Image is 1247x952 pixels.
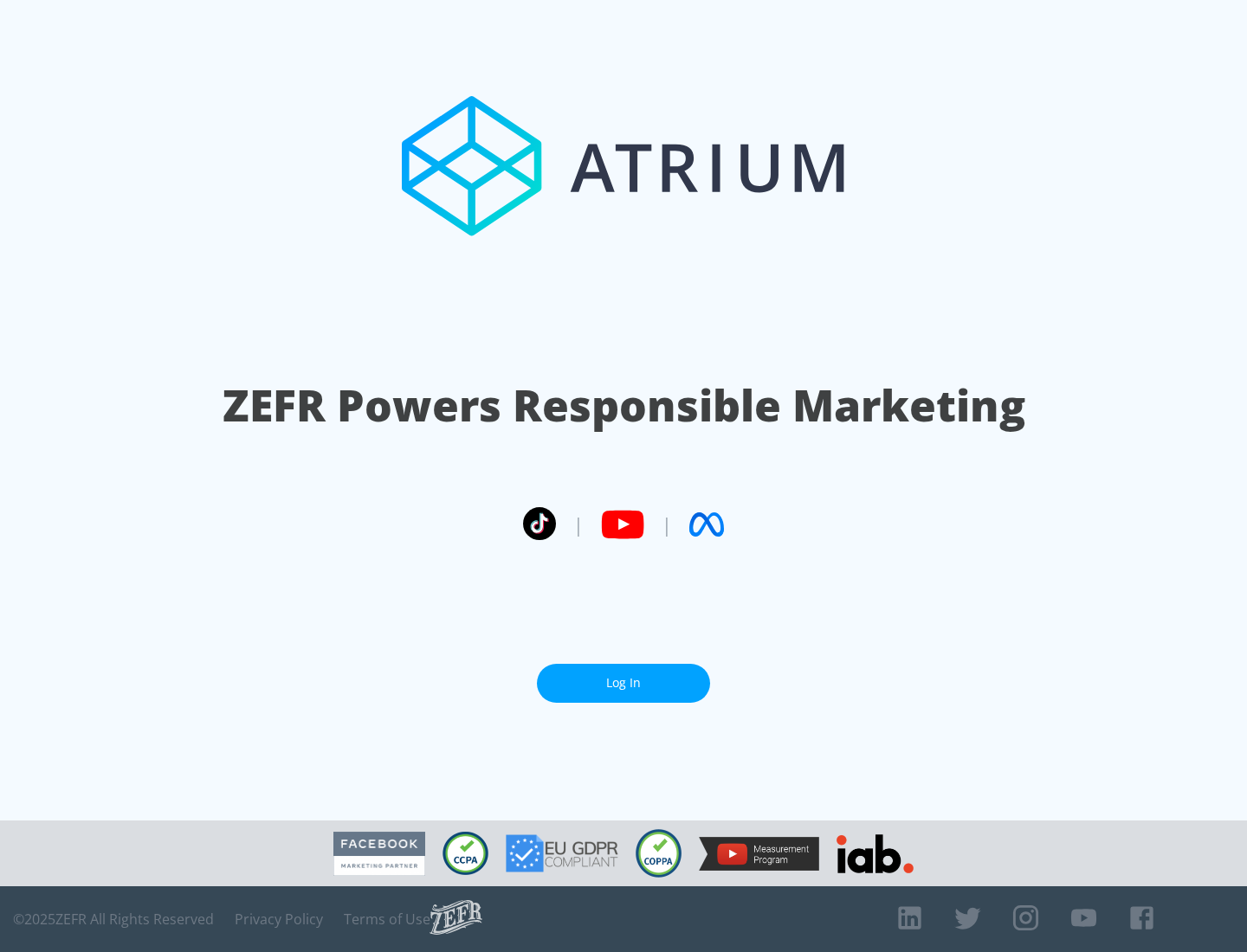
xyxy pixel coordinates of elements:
img: IAB [837,834,914,873]
span: | [573,511,584,537]
img: COPPA Compliant [636,829,682,878]
h1: ZEFR Powers Responsible Marketing [223,376,1025,435]
img: YouTube Measurement Program [699,837,819,871]
img: Facebook Marketing Partner [333,832,425,876]
a: Log In [537,664,710,703]
img: CCPA Compliant [443,832,488,875]
img: GDPR Compliant [506,834,618,872]
span: © 2025 ZEFR All Rights Reserved [13,910,214,928]
a: Privacy Policy [235,910,323,928]
span: | [662,511,672,537]
a: Terms of Use [344,910,430,928]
